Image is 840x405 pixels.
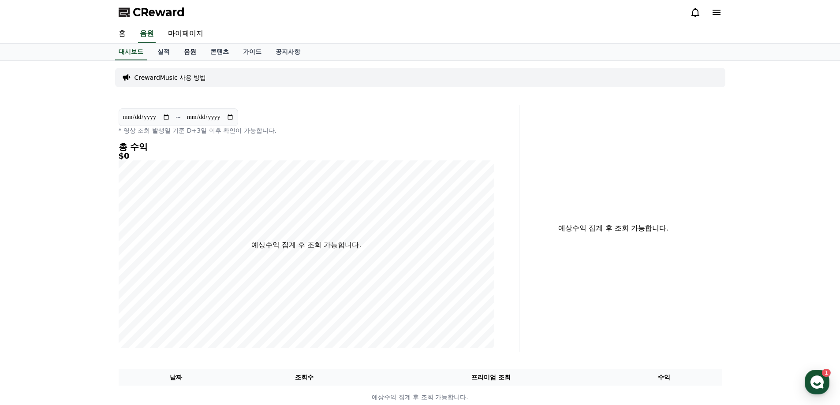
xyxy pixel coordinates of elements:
[136,293,147,300] span: 설정
[119,142,494,152] h4: 총 수익
[3,279,58,301] a: 홈
[175,112,181,123] p: ~
[119,5,185,19] a: CReward
[119,152,494,160] h5: $0
[203,44,236,60] a: 콘텐츠
[115,44,147,60] a: 대시보드
[119,393,721,402] p: 예상수익 집계 후 조회 가능합니다.
[134,73,206,82] a: CrewardMusic 사용 방법
[526,223,701,234] p: 예상수익 집계 후 조회 가능합니다.
[28,293,33,300] span: 홈
[119,369,234,386] th: 날짜
[90,279,93,286] span: 1
[177,44,203,60] a: 음원
[233,369,375,386] th: 조회수
[251,240,361,250] p: 예상수익 집계 후 조회 가능합니다.
[119,126,494,135] p: * 영상 조회 발생일 기준 D+3일 이후 확인이 가능합니다.
[607,369,722,386] th: 수익
[58,279,114,301] a: 1대화
[138,25,156,43] a: 음원
[81,293,91,300] span: 대화
[114,279,169,301] a: 설정
[161,25,210,43] a: 마이페이지
[375,369,607,386] th: 프리미엄 조회
[236,44,269,60] a: 가이드
[269,44,307,60] a: 공지사항
[150,44,177,60] a: 실적
[133,5,185,19] span: CReward
[112,25,133,43] a: 홈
